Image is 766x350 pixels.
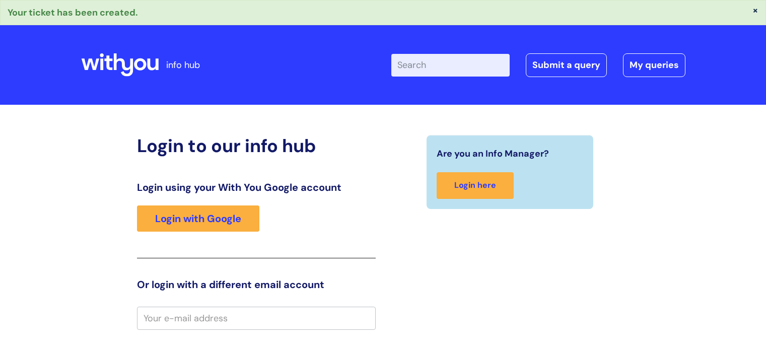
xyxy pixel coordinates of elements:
[623,53,685,77] a: My queries
[137,181,376,193] h3: Login using your With You Google account
[526,53,607,77] a: Submit a query
[166,57,200,73] p: info hub
[437,172,514,199] a: Login here
[137,205,259,232] a: Login with Google
[752,6,758,15] button: ×
[391,54,510,76] input: Search
[137,135,376,157] h2: Login to our info hub
[437,146,549,162] span: Are you an Info Manager?
[137,307,376,330] input: Your e-mail address
[137,278,376,291] h3: Or login with a different email account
